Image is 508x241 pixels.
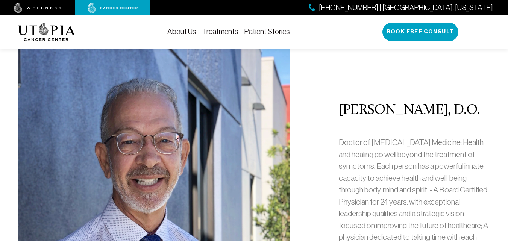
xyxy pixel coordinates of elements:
[319,2,493,13] span: [PHONE_NUMBER] | [GEOGRAPHIC_DATA], [US_STATE]
[167,27,196,36] a: About Us
[479,29,490,35] img: icon-hamburger
[88,3,138,13] img: cancer center
[202,27,238,36] a: Treatments
[18,23,75,41] img: logo
[14,3,61,13] img: wellness
[309,2,493,13] a: [PHONE_NUMBER] | [GEOGRAPHIC_DATA], [US_STATE]
[382,23,458,41] button: Book Free Consult
[244,27,290,36] a: Patient Stories
[339,103,490,118] h2: [PERSON_NAME], D.O.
